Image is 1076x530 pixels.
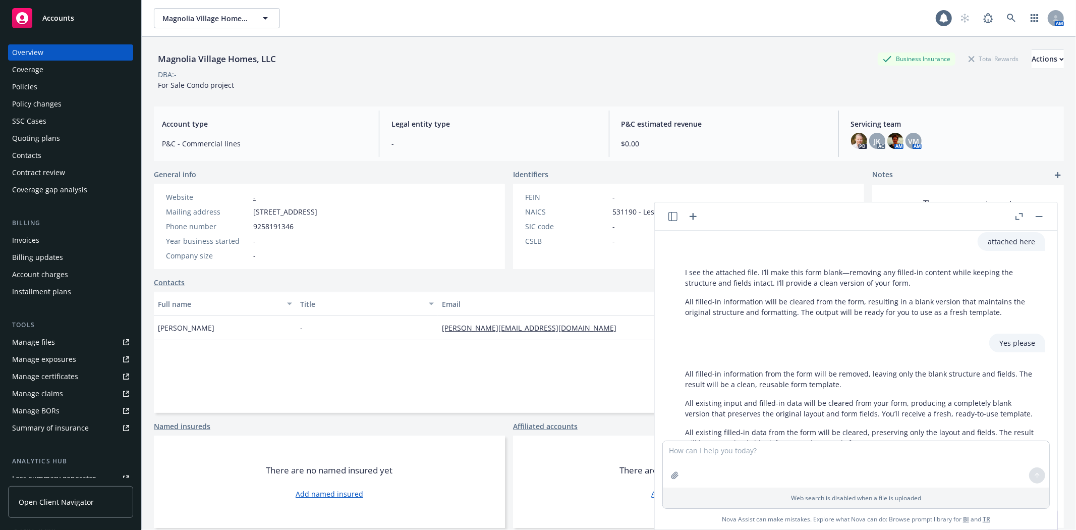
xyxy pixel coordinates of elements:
[253,250,256,261] span: -
[166,192,249,202] div: Website
[8,267,133,283] a: Account charges
[685,368,1035,390] p: All filled-in information from the form will be removed, leaving only the blank structure and fie...
[296,292,438,316] button: Title
[525,221,608,232] div: SIC code
[154,277,185,288] a: Contacts
[158,299,281,309] div: Full name
[166,236,249,246] div: Year business started
[513,421,578,432] a: Affiliated accounts
[266,464,393,476] span: There are no named insured yet
[8,456,133,466] div: Analytics hub
[154,52,280,66] div: Magnolia Village Homes, LLC
[851,133,867,149] img: photo
[391,119,596,129] span: Legal entity type
[442,323,625,333] a: [PERSON_NAME][EMAIL_ADDRESS][DOMAIN_NAME]
[12,62,43,78] div: Coverage
[652,489,726,499] a: Add affiliated account
[8,351,133,367] a: Manage exposures
[963,515,969,523] a: BI
[8,218,133,228] div: Billing
[442,299,659,309] div: Email
[872,169,893,181] span: Notes
[300,299,423,309] div: Title
[12,96,62,112] div: Policy changes
[154,421,210,432] a: Named insureds
[978,8,998,28] a: Report a Bug
[162,13,250,24] span: Magnolia Village Homes, LLC
[158,69,177,80] div: DBA: -
[8,165,133,181] a: Contract review
[12,351,76,367] div: Manage exposures
[12,147,41,164] div: Contacts
[8,386,133,402] a: Manage claims
[983,515,990,523] a: TR
[12,284,71,300] div: Installment plans
[8,62,133,78] a: Coverage
[8,403,133,419] a: Manage BORs
[158,80,234,90] span: For Sale Condo project
[513,169,548,180] span: Identifiers
[154,169,196,180] span: General info
[8,147,133,164] a: Contacts
[525,192,608,202] div: FEIN
[955,8,975,28] a: Start snowing
[12,334,55,350] div: Manage files
[8,249,133,266] a: Billing updates
[612,192,615,202] span: -
[162,119,367,129] span: Account type
[8,420,133,436] a: Summary of insurance
[685,398,1035,419] p: All existing input and filled-in data will be cleared from your form, producing a completely blan...
[158,323,214,333] span: [PERSON_NAME]
[166,250,249,261] div: Company size
[12,470,96,487] div: Loss summary generator
[988,236,1035,247] p: attached here
[8,470,133,487] a: Loss summary generator
[253,206,317,217] span: [STREET_ADDRESS]
[1052,169,1064,181] a: add
[722,509,990,529] span: Nova Assist can make mistakes. Explore what Nova can do: Browse prompt library for and
[525,236,608,246] div: CSLB
[300,323,303,333] span: -
[253,236,256,246] span: -
[8,284,133,300] a: Installment plans
[19,497,94,507] span: Open Client Navigator
[166,221,249,232] div: Phone number
[8,4,133,32] a: Accounts
[8,334,133,350] a: Manage files
[8,320,133,330] div: Tools
[391,138,596,149] span: -
[999,338,1035,348] p: Yes please
[851,119,1056,129] span: Servicing team
[8,182,133,198] a: Coverage gap analysis
[8,232,133,248] a: Invoices
[253,192,256,202] a: -
[525,206,608,217] div: NAICS
[612,236,615,246] span: -
[685,296,1035,317] p: All filled-in information will be cleared from the form, resulting in a blank version that mainta...
[1025,8,1045,28] a: Switch app
[874,136,880,146] span: JK
[619,464,758,476] span: There are no affiliated accounts yet
[685,427,1035,448] p: All existing filled-in data from the form will be cleared, preserving only the layout and fields....
[878,52,955,65] div: Business Insurance
[8,96,133,112] a: Policy changes
[964,52,1024,65] div: Total Rewards
[908,136,919,146] span: VM
[154,8,280,28] button: Magnolia Village Homes, LLC
[8,79,133,95] a: Policies
[669,494,1043,502] p: Web search is disabled when a file is uploaded
[12,113,46,129] div: SSC Cases
[12,267,68,283] div: Account charges
[12,130,60,146] div: Quoting plans
[12,249,63,266] div: Billing updates
[1032,49,1064,69] button: Actions
[612,206,769,217] span: 531190 - Lessors of Other Real Estate Property
[621,119,826,129] span: P&C estimated revenue
[8,130,133,146] a: Quoting plans
[685,267,1035,288] p: I see the attached file. I’ll make this form blank—removing any filled-in content while keeping t...
[12,44,43,61] div: Overview
[621,138,826,149] span: $0.00
[296,489,363,499] a: Add named insured
[438,292,674,316] button: Email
